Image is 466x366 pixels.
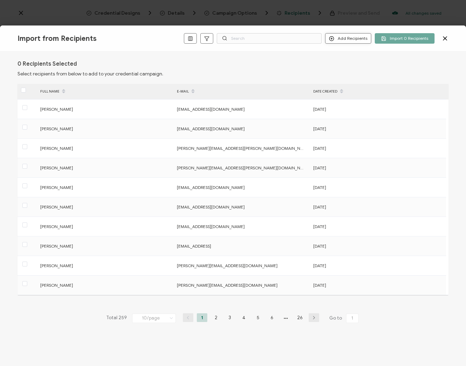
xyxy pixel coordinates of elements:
span: [EMAIL_ADDRESS][DOMAIN_NAME] [177,185,245,190]
span: [PERSON_NAME] [40,224,73,229]
span: [EMAIL_ADDRESS][DOMAIN_NAME] [177,126,245,131]
li: 2 [211,313,221,322]
li: 1 [197,313,207,322]
span: [DATE] [313,165,326,170]
span: [PERSON_NAME] [40,204,73,210]
span: Import from Recipients [17,34,96,43]
span: [PERSON_NAME] [40,185,73,190]
span: [DATE] [313,185,326,190]
li: 6 [267,313,277,322]
input: Select [132,314,176,323]
span: Go to [329,313,360,323]
li: 5 [253,313,263,322]
span: [PERSON_NAME][EMAIL_ADDRESS][PERSON_NAME][DOMAIN_NAME] [177,146,310,151]
span: [EMAIL_ADDRESS][DOMAIN_NAME] [177,224,245,229]
span: [PERSON_NAME][EMAIL_ADDRESS][PERSON_NAME][DOMAIN_NAME] [177,165,310,170]
li: 3 [225,313,235,322]
input: Search [217,33,322,44]
span: Total 259 [106,313,127,323]
li: 4 [239,313,249,322]
span: [DATE] [313,263,326,268]
span: [PERSON_NAME][EMAIL_ADDRESS][DOMAIN_NAME] [177,263,278,268]
iframe: Chat Widget [431,332,466,366]
span: Import 0 Recipients [381,36,428,41]
span: [EMAIL_ADDRESS][DOMAIN_NAME] [177,107,245,112]
span: [DATE] [313,107,326,112]
span: [PERSON_NAME] [40,165,73,170]
span: [PERSON_NAME] [40,126,73,131]
span: [PERSON_NAME][EMAIL_ADDRESS][DOMAIN_NAME] [177,283,278,288]
button: Add Recipients [325,33,371,44]
span: [PERSON_NAME] [40,283,73,288]
span: [DATE] [313,146,326,151]
div: E-MAIL [173,86,310,97]
div: DATE CREATED [310,86,446,97]
span: [DATE] [313,283,326,288]
span: Select recipients from below to add to your credential campaign. [17,71,163,77]
button: Import 0 Recipients [375,33,435,44]
span: [PERSON_NAME] [40,146,73,151]
div: FULL NAME [37,86,173,97]
span: [PERSON_NAME] [40,107,73,112]
span: [PERSON_NAME] [40,263,73,268]
h1: 0 Recipients Selected [17,60,77,67]
li: 26 [295,313,305,322]
span: [EMAIL_ADDRESS][DOMAIN_NAME] [177,204,245,210]
span: [PERSON_NAME] [40,243,73,249]
span: [EMAIL_ADDRESS] [177,243,211,249]
span: [DATE] [313,204,326,210]
span: [DATE] [313,243,326,249]
span: [DATE] [313,126,326,131]
span: [DATE] [313,224,326,229]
